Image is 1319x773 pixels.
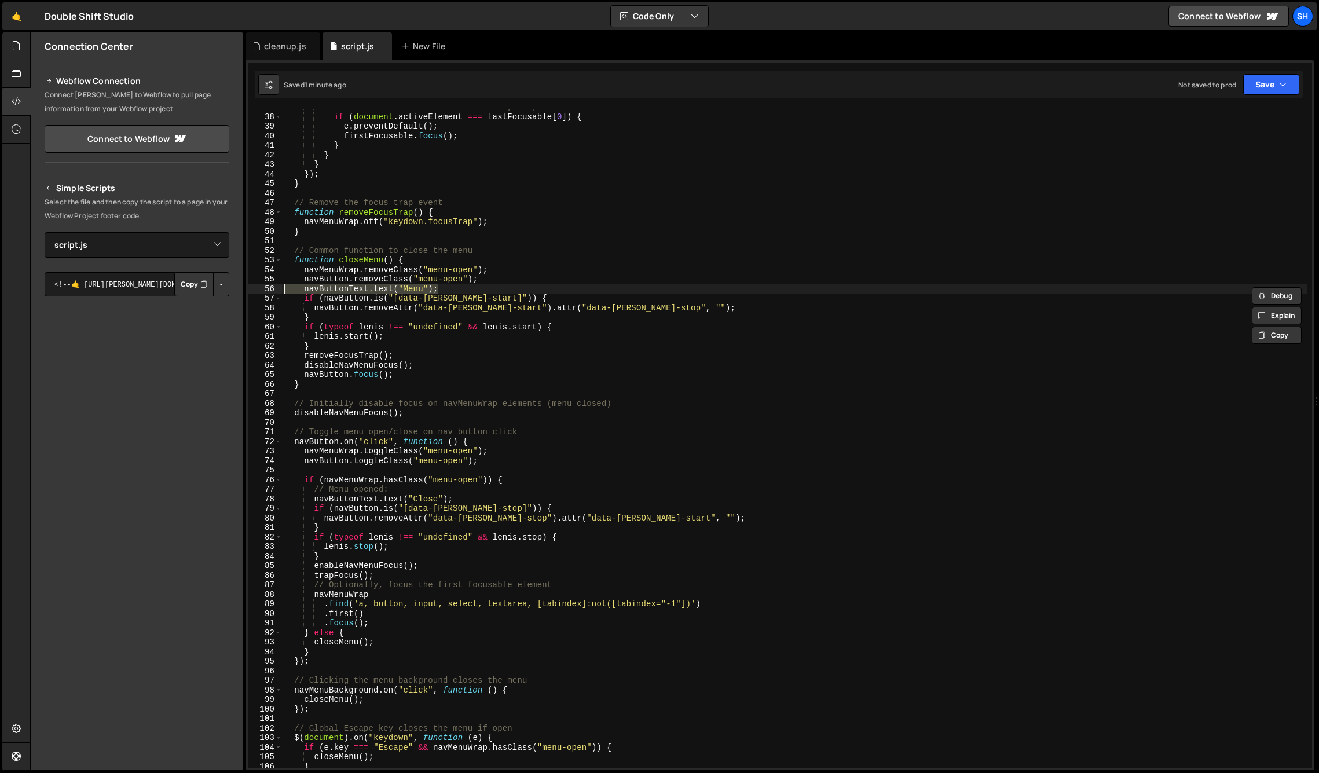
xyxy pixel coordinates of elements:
[248,265,282,275] div: 54
[248,170,282,179] div: 44
[45,40,133,53] h2: Connection Center
[248,284,282,294] div: 56
[248,361,282,371] div: 64
[248,533,282,543] div: 82
[248,437,282,447] div: 72
[45,74,229,88] h2: Webflow Connection
[248,714,282,724] div: 101
[248,561,282,571] div: 85
[248,246,282,256] div: 52
[305,80,346,90] div: 1 minute ago
[248,294,282,303] div: 57
[45,316,230,420] iframe: YouTube video player
[1252,307,1302,324] button: Explain
[248,112,282,122] div: 38
[248,628,282,638] div: 92
[248,236,282,246] div: 51
[1292,6,1313,27] a: Sh
[248,332,282,342] div: 61
[45,9,134,23] div: Double Shift Studio
[248,255,282,265] div: 53
[248,408,282,418] div: 69
[248,466,282,475] div: 75
[248,705,282,715] div: 100
[248,208,282,218] div: 48
[248,609,282,619] div: 90
[174,272,214,296] button: Copy
[248,733,282,743] div: 103
[45,125,229,153] a: Connect to Webflow
[248,342,282,351] div: 62
[248,131,282,141] div: 40
[248,227,282,237] div: 50
[248,552,282,562] div: 84
[248,179,282,189] div: 45
[45,427,230,532] iframe: YouTube video player
[1168,6,1289,27] a: Connect to Webflow
[401,41,450,52] div: New File
[248,762,282,772] div: 106
[248,446,282,456] div: 73
[264,41,306,52] div: cleanup.js
[248,380,282,390] div: 66
[2,2,31,30] a: 🤙
[248,351,282,361] div: 63
[248,638,282,647] div: 93
[248,198,282,208] div: 47
[248,494,282,504] div: 78
[45,88,229,116] p: Connect [PERSON_NAME] to Webflow to pull page information from your Webflow project
[174,272,229,296] div: Button group with nested dropdown
[248,456,282,466] div: 74
[248,189,282,199] div: 46
[248,599,282,609] div: 89
[248,724,282,734] div: 102
[248,666,282,676] div: 96
[248,657,282,666] div: 95
[248,752,282,762] div: 105
[248,323,282,332] div: 60
[248,217,282,227] div: 49
[45,181,229,195] h2: Simple Scripts
[248,647,282,657] div: 94
[248,475,282,485] div: 76
[45,195,229,223] p: Select the file and then copy the script to a page in your Webflow Project footer code.
[248,618,282,628] div: 91
[248,542,282,552] div: 83
[341,41,374,52] div: script.js
[248,274,282,284] div: 55
[611,6,708,27] button: Code Only
[248,160,282,170] div: 43
[248,590,282,600] div: 88
[284,80,346,90] div: Saved
[248,686,282,695] div: 98
[248,313,282,323] div: 59
[248,580,282,590] div: 87
[248,427,282,437] div: 71
[248,141,282,151] div: 41
[248,695,282,705] div: 99
[248,743,282,753] div: 104
[248,485,282,494] div: 77
[248,504,282,514] div: 79
[248,514,282,523] div: 80
[248,151,282,160] div: 42
[1252,327,1302,344] button: Copy
[45,272,229,296] textarea: <!--🤙 [URL][PERSON_NAME][DOMAIN_NAME]> <script>document.addEventListener("DOMContentLoaded", func...
[248,676,282,686] div: 97
[248,303,282,313] div: 58
[1243,74,1299,95] button: Save
[248,571,282,581] div: 86
[1252,287,1302,305] button: Debug
[248,418,282,428] div: 70
[248,523,282,533] div: 81
[1178,80,1236,90] div: Not saved to prod
[248,399,282,409] div: 68
[248,389,282,399] div: 67
[248,122,282,131] div: 39
[248,370,282,380] div: 65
